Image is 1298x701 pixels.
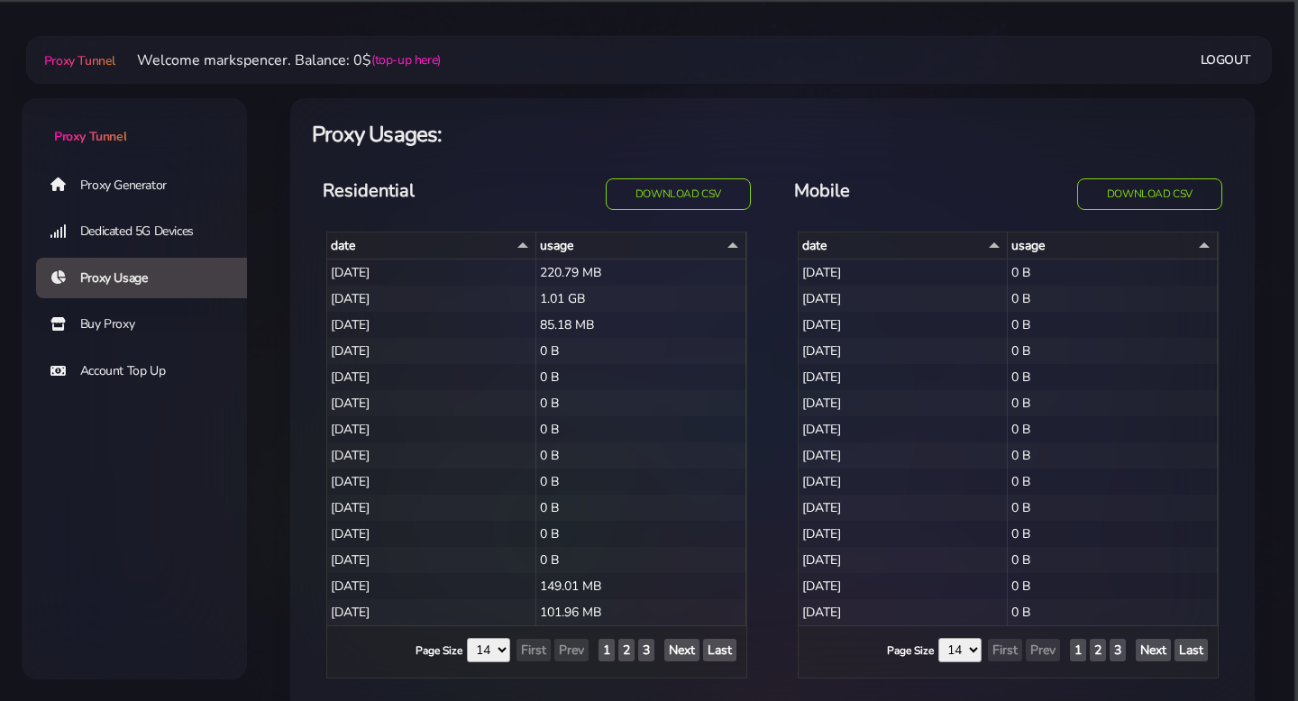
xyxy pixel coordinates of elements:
div: [DATE] [799,599,1008,625]
a: Proxy Tunnel [22,98,247,146]
label: Page Size [887,642,934,659]
div: [DATE] [799,573,1008,599]
div: 0 B [1008,495,1218,521]
button: Show Page 2 [618,639,635,661]
div: usage [540,236,742,255]
a: Dedicated 5G Devices [36,211,261,252]
div: 0 B [1008,442,1218,469]
button: Download CSV [1077,178,1222,210]
div: [DATE] [799,469,1008,495]
div: [DATE] [799,442,1008,469]
div: 0 B [1008,416,1218,442]
button: Prev Page [554,639,589,661]
select: Page Size [467,638,510,662]
div: [DATE] [327,364,536,390]
div: [DATE] [327,495,536,521]
div: 0 B [536,521,746,547]
div: [DATE] [327,547,536,573]
div: 0 B [536,390,746,416]
button: Show Page 1 [599,639,615,661]
button: Show Page 3 [638,639,654,661]
div: [DATE] [799,364,1008,390]
a: Proxy Usage [36,258,261,299]
div: [DATE] [327,338,536,364]
button: Next Page [664,639,699,661]
button: Last Page [703,639,736,661]
a: Proxy Generator [36,164,261,205]
div: [DATE] [799,495,1008,521]
button: Show Page 2 [1090,639,1106,661]
button: Next Page [1136,639,1171,661]
span: Proxy Tunnel [44,52,115,69]
div: [DATE] [327,573,536,599]
div: 1.01 GB [536,286,746,312]
div: [DATE] [327,390,536,416]
div: 0 B [536,416,746,442]
div: 0 B [536,547,746,573]
div: 0 B [1008,573,1218,599]
div: date [331,236,532,255]
div: 0 B [1008,338,1218,364]
div: [DATE] [799,390,1008,416]
div: [DATE] [327,521,536,547]
div: 0 B [536,442,746,469]
button: First Page [516,639,551,661]
div: [DATE] [799,521,1008,547]
div: [DATE] [327,286,536,312]
div: 149.01 MB [536,573,746,599]
div: 0 B [1008,364,1218,390]
div: [DATE] [799,416,1008,442]
div: 0 B [1008,521,1218,547]
select: Page Size [938,638,982,662]
div: [DATE] [327,312,536,338]
a: (top-up here) [371,50,441,69]
div: [DATE] [799,338,1008,364]
div: 220.79 MB [536,259,746,286]
div: [DATE] [327,599,536,625]
a: Proxy Tunnel [41,46,115,75]
button: Show Page 1 [1070,639,1086,661]
div: [DATE] [799,312,1008,338]
div: [DATE] [327,469,536,495]
div: 0 B [1008,390,1218,416]
div: [DATE] [799,259,1008,286]
div: [DATE] [327,416,536,442]
div: [DATE] [327,442,536,469]
div: 0 B [536,364,746,390]
button: First Page [988,639,1022,661]
a: Account Top Up [36,350,261,392]
button: Show Page 3 [1110,639,1126,661]
div: usage [1011,236,1213,255]
div: 0 B [536,469,746,495]
div: 0 B [1008,259,1218,286]
h5: Residential [323,178,526,204]
div: date [802,236,1003,255]
a: Logout [1201,43,1251,77]
div: 85.18 MB [536,312,746,338]
a: Buy Proxy [36,304,261,345]
label: Page Size [416,642,462,659]
h4: Proxy Usages: [312,120,1233,150]
div: 0 B [1008,469,1218,495]
div: 0 B [1008,286,1218,312]
button: Download CSV [606,178,751,210]
div: 0 B [1008,599,1218,625]
div: 0 B [1008,547,1218,573]
span: Proxy Tunnel [54,128,126,145]
div: 0 B [536,338,746,364]
div: 0 B [1008,312,1218,338]
div: [DATE] [799,286,1008,312]
div: 0 B [536,495,746,521]
button: Prev Page [1026,639,1060,661]
div: [DATE] [327,259,536,286]
button: Last Page [1175,639,1208,661]
li: Welcome markspencer. Balance: 0$ [115,50,441,71]
div: [DATE] [799,547,1008,573]
h5: Mobile [794,178,998,204]
div: 101.96 MB [536,599,746,625]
